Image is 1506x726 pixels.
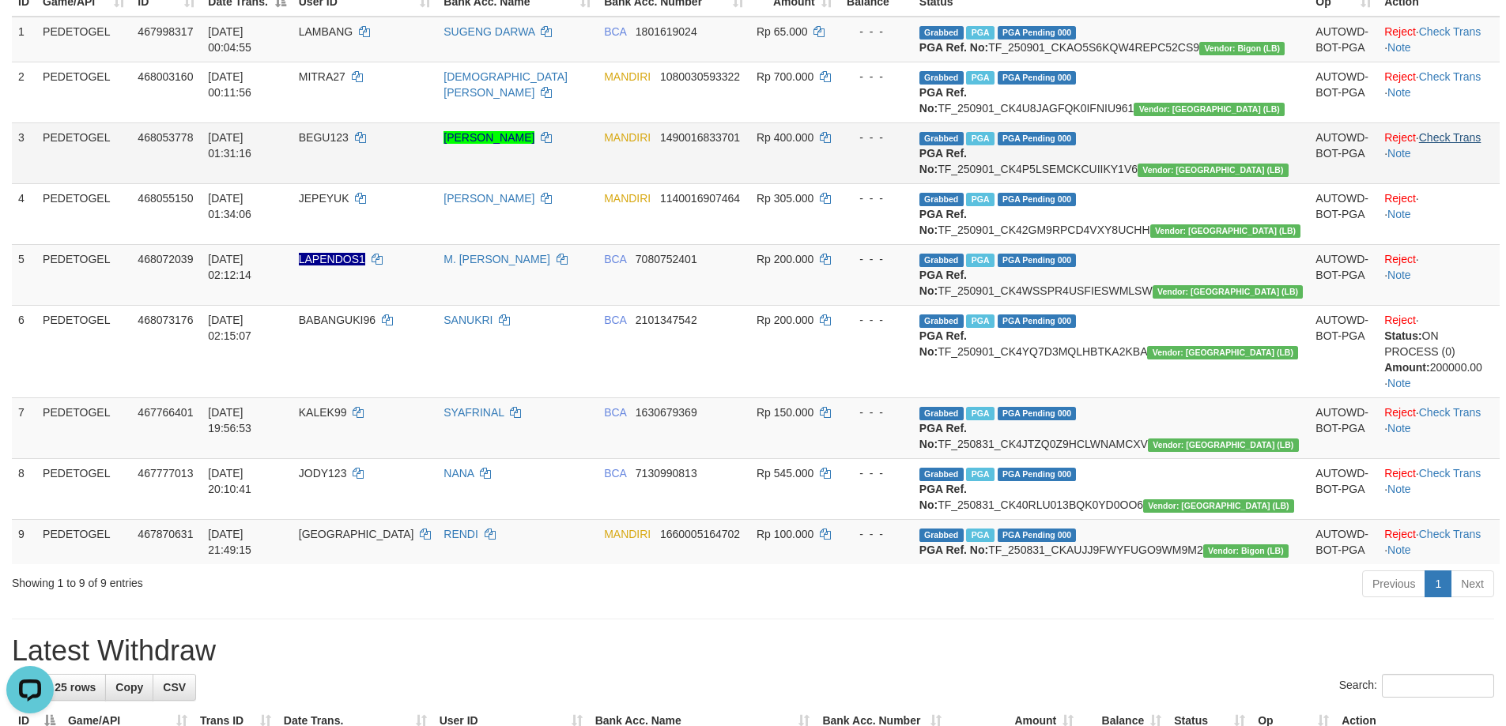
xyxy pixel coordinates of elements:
b: PGA Ref. No: [919,483,967,511]
span: Copy 1801619024 to clipboard [636,25,697,38]
span: Vendor URL: https://dashboard.q2checkout.com/secure [1150,224,1301,238]
span: PGA Pending [998,529,1077,542]
td: AUTOWD-BOT-PGA [1309,62,1378,122]
span: Vendor URL: https://dashboard.q2checkout.com/secure [1147,346,1298,359]
span: Copy 1080030593322 to clipboard [660,70,740,83]
span: Copy 1490016833701 to clipboard [660,131,740,144]
span: MANDIRI [604,70,651,83]
a: Check Trans [1419,131,1481,144]
span: Vendor URL: https://dashboard.q2checkout.com/secure [1203,544,1289,558]
div: - - - [845,465,907,481]
span: Copy 7080752401 to clipboard [636,253,697,265]
span: Copy 2101347542 to clipboard [636,314,697,326]
span: [DATE] 01:34:06 [208,192,251,220]
span: 467870631 [138,528,193,540]
td: TF_250901_CKAO5S6KQW4REPC52CS9 [913,17,1310,62]
a: RENDI [443,528,478,540]
td: 9 [12,519,36,564]
a: Note [1387,41,1411,54]
span: Rp 200.000 [757,253,813,265]
b: PGA Ref. No: [919,41,988,54]
td: 1 [12,17,36,62]
a: Check Trans [1419,467,1481,480]
a: Reject [1384,406,1416,419]
td: · · [1378,244,1500,305]
span: Grabbed [919,407,964,420]
span: Marked by afzCS1 [966,407,994,420]
span: PGA Pending [998,407,1077,420]
span: Rp 150.000 [757,406,813,419]
td: · · [1378,458,1500,519]
span: JODY123 [299,467,347,480]
b: Status: [1384,329,1421,342]
span: Rp 65.000 [757,25,808,38]
td: 6 [12,305,36,397]
span: Rp 545.000 [757,467,813,480]
a: Copy [105,674,153,701]
td: · · [1378,62,1500,122]
td: TF_250901_CK4P5LSEMCKCUIIKY1V6 [913,122,1310,183]
div: - - - [845,190,907,206]
span: Marked by afzCS1 [966,193,994,206]
td: · · [1378,397,1500,458]
span: Rp 200.000 [757,314,813,326]
span: BCA [604,25,626,38]
td: AUTOWD-BOT-PGA [1309,244,1378,305]
a: Reject [1384,467,1416,480]
h1: Latest Withdraw [12,635,1494,667]
td: AUTOWD-BOT-PGA [1309,17,1378,62]
span: Copy 7130990813 to clipboard [636,467,697,480]
span: Copy 1660005164702 to clipboard [660,528,740,540]
span: PGA Pending [998,254,1077,267]
a: CSV [153,674,196,701]
td: · · [1378,305,1500,397]
a: Note [1387,147,1411,160]
a: SUGENG DARWA [443,25,534,38]
span: [DATE] 20:10:41 [208,467,251,495]
a: Note [1387,422,1411,434]
a: Check Trans [1419,528,1481,540]
span: MITRA27 [299,70,345,83]
div: - - - [845,312,907,328]
td: AUTOWD-BOT-PGA [1309,397,1378,458]
td: TF_250901_CK4U8JAGFQK0IFNIU961 [913,62,1310,122]
span: Marked by afzCS1 [966,468,994,481]
td: 3 [12,122,36,183]
span: PGA Pending [998,193,1077,206]
span: Vendor URL: https://dashboard.q2checkout.com/secure [1138,164,1289,177]
span: 467777013 [138,467,193,480]
a: Reject [1384,70,1416,83]
a: Check Trans [1419,406,1481,419]
a: Note [1387,377,1411,389]
span: BCA [604,406,626,419]
a: M. [PERSON_NAME] [443,253,550,265]
span: Vendor URL: https://dashboard.q2checkout.com/secure [1148,438,1299,452]
span: Marked by afzCS1 [966,314,994,328]
td: AUTOWD-BOT-PGA [1309,305,1378,397]
span: BCA [604,314,626,326]
a: [PERSON_NAME] [443,131,534,144]
span: [GEOGRAPHIC_DATA] [299,528,414,540]
b: PGA Ref. No: [919,544,988,556]
td: TF_250901_CK4WSSPR4USFIESWMLSW [913,244,1310,305]
span: Rp 100.000 [757,528,813,540]
span: Copy 1630679369 to clipboard [636,406,697,419]
b: PGA Ref. No: [919,86,967,115]
div: ON PROCESS (0) 200000.00 [1384,328,1493,375]
td: 7 [12,397,36,458]
span: Marked by afzCS1 [966,26,994,39]
div: - - - [845,24,907,39]
span: Grabbed [919,314,964,328]
a: [DEMOGRAPHIC_DATA][PERSON_NAME] [443,70,568,99]
span: Rp 700.000 [757,70,813,83]
span: Grabbed [919,71,964,85]
a: [PERSON_NAME] [443,192,534,205]
span: Vendor URL: https://dashboard.q2checkout.com/secure [1153,285,1304,299]
label: Search: [1339,674,1494,698]
span: Grabbed [919,468,964,481]
span: MANDIRI [604,131,651,144]
span: PGA Pending [998,71,1077,85]
td: AUTOWD-BOT-PGA [1309,519,1378,564]
span: LAMBANG [299,25,353,38]
td: TF_250901_CK4YQ7D3MQLHBTKA2KBA [913,305,1310,397]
